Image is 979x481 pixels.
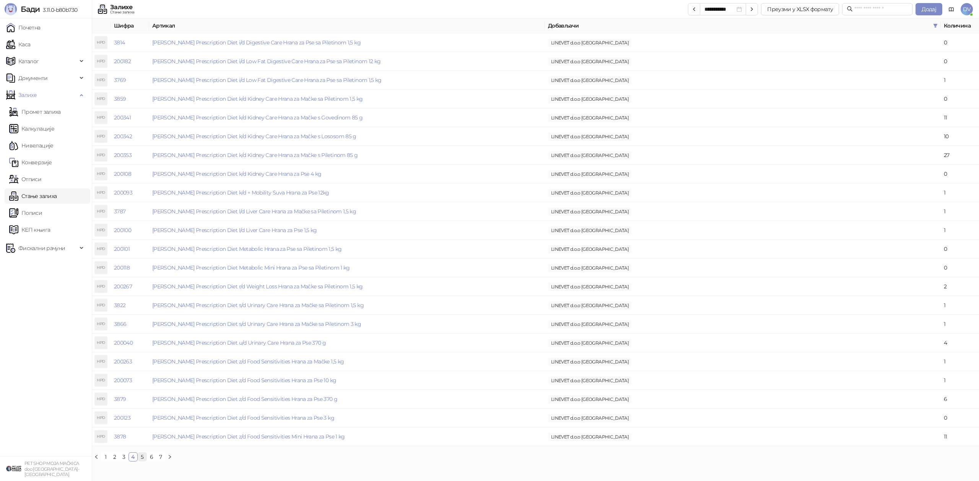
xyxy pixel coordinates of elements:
span: Документи [18,70,47,86]
td: Hill's Prescription Diet k/d Kidney Care Hrana za Mačke s Piletinom 85 g [149,146,545,165]
span: LINEVET d.o.o [GEOGRAPHIC_DATA] [548,433,632,441]
td: 1 [941,315,979,334]
a: [PERSON_NAME] Prescription Diet k/d Kidney Care Hrana za Mačke sa Piletinom 1,5 kg [152,95,363,102]
span: LINEVET d.o.o [GEOGRAPHIC_DATA] [548,226,632,235]
li: Следећа страна [165,452,174,461]
li: Претходна страна [92,452,101,461]
div: HPD [95,224,107,236]
span: LINEVET d.o.o [GEOGRAPHIC_DATA] [548,208,632,216]
a: 200073 [114,377,132,384]
span: LINEVET d.o.o [GEOGRAPHIC_DATA] [548,376,632,385]
span: LINEVET d.o.o [GEOGRAPHIC_DATA] [548,114,632,122]
td: Hill's Prescription Diet i/d Digestive Care Hrana za Pse sa Piletinom 1,5 kg [149,33,545,52]
a: Конверзије [9,155,52,170]
span: LINEVET d.o.o [GEOGRAPHIC_DATA] [548,133,632,141]
span: 3.11.0-b80b730 [40,7,77,13]
a: Калкулације [9,121,54,136]
div: HPD [95,149,107,161]
td: 11 [941,427,979,446]
td: 0 [941,240,979,258]
a: [PERSON_NAME] Prescription Diet l/d Liver Care Hrana za Pse 1,5 kg [152,227,317,234]
td: 1 [941,221,979,240]
a: [PERSON_NAME] Prescription Diet i/d Low Fat Digestive Care Hrana za Pse sa Piletinom 1,5 kg [152,77,382,83]
div: HPD [95,280,107,293]
td: Hill's Prescription Diet r/d Weight Loss Hrana za Mačke sa Piletinom 1,5 kg [149,277,545,296]
div: HPD [95,55,107,67]
td: Hill's Prescription Diet Metabolic Mini Hrana za Pse sa Piletinom 1 kg [149,258,545,277]
span: LINEVET d.o.o [GEOGRAPHIC_DATA] [548,395,632,404]
td: Hill's Prescription Diet z/d Food Sensitivities Hrana za Pse 10 kg [149,371,545,390]
a: [PERSON_NAME] Prescription Diet z/d Food Sensitivities Hrana za Mačke 1,5 kg [152,358,344,365]
td: Hill's Prescription Diet z/d Food Sensitivities Hrana za Pse 370 g [149,390,545,409]
td: 0 [941,165,979,183]
th: Количина [941,18,979,33]
td: 10 [941,127,979,146]
td: Hill's Prescription Diet u/d Urinary Care Hrana za Pse 370 g [149,334,545,352]
a: 7 [156,453,165,461]
button: Додај [916,3,942,15]
td: Hill's Prescription Diet k/d Kidney Care Hrana za Mačke s Lososom 85 g [149,127,545,146]
td: 1 [941,352,979,371]
span: LINEVET d.o.o [GEOGRAPHIC_DATA] [548,57,632,66]
span: LINEVET d.o.o [GEOGRAPHIC_DATA] [548,189,632,197]
td: 0 [941,52,979,71]
div: HPD [95,205,107,218]
a: 200093 [114,189,132,196]
span: LINEVET d.o.o [GEOGRAPHIC_DATA] [548,245,632,254]
div: Стање залиха [110,10,134,14]
a: 2 [111,453,119,461]
a: [PERSON_NAME] Prescription Diet z/d Food Sensitivities Mini Hrana za Pse 1 kg [152,433,345,440]
a: 3879 [114,396,126,402]
a: Каса [6,37,30,52]
span: LINEVET d.o.o [GEOGRAPHIC_DATA] [548,358,632,366]
td: 1 [941,71,979,90]
a: 4 [129,453,137,461]
a: 1 [101,453,110,461]
td: Hill's Prescription Diet l/d Liver Care Hrana za Mačke sa Piletinom 1,5 kg [149,202,545,221]
a: Пописи [9,205,42,221]
a: 200342 [114,133,132,140]
a: 200182 [114,58,131,65]
a: [PERSON_NAME] Prescription Diet z/d Food Sensitivities Hrana za Pse 10 kg [152,377,336,384]
a: [PERSON_NAME] Prescription Diet k/d Kidney Care Hrana za Mačke s Lososom 85 g [152,133,356,140]
div: HPD [95,355,107,368]
a: [PERSON_NAME] Prescription Diet Metabolic Hrana za Pse sa Piletinom 1,5 kg [152,245,342,252]
td: 0 [941,258,979,277]
button: Преузми у XLSX формату [761,3,839,15]
span: LINEVET d.o.o [GEOGRAPHIC_DATA] [548,283,632,291]
button: left [92,452,101,461]
span: Бади [21,5,40,14]
div: HPD [95,111,107,124]
td: Hill's Prescription Diet z/d Food Sensitivities Hrana za Pse 3 kg [149,409,545,427]
a: 3787 [114,208,125,215]
span: LINEVET d.o.o [GEOGRAPHIC_DATA] [548,39,632,47]
span: LINEVET d.o.o [GEOGRAPHIC_DATA] [548,414,632,422]
td: 11 [941,108,979,127]
span: LINEVET d.o.o [GEOGRAPHIC_DATA] [548,76,632,85]
a: 200108 [114,170,131,177]
a: 3 [120,453,128,461]
div: HPD [95,318,107,330]
a: Нивелације [9,138,54,153]
td: Hill's Prescription Diet s/d Urinary Care Hrana za Mačke sa Piletinom 1,5 kg [149,296,545,315]
div: HPD [95,74,107,86]
td: Hill's Prescription Diet i/d Low Fat Digestive Care Hrana za Pse sa Piletinom 12 kg [149,52,545,71]
div: HPD [95,36,107,49]
a: 5 [138,453,146,461]
span: Фискални рачуни [18,240,65,256]
td: 1 [941,202,979,221]
a: [PERSON_NAME] Prescription Diet z/d Food Sensitivities Hrana za Pse 3 kg [152,414,334,421]
a: Документација [945,3,958,15]
span: Залихе [18,87,37,103]
a: [PERSON_NAME] Prescription Diet u/d Urinary Care Hrana za Pse 370 g [152,339,326,346]
a: 200267 [114,283,132,290]
div: Залихе [110,4,134,10]
a: 200341 [114,114,131,121]
a: 3769 [114,77,126,83]
a: 200100 [114,227,131,234]
span: left [94,455,99,459]
td: 1 [941,183,979,202]
span: filter [932,20,939,31]
li: 2 [110,452,119,461]
li: 4 [128,452,138,461]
